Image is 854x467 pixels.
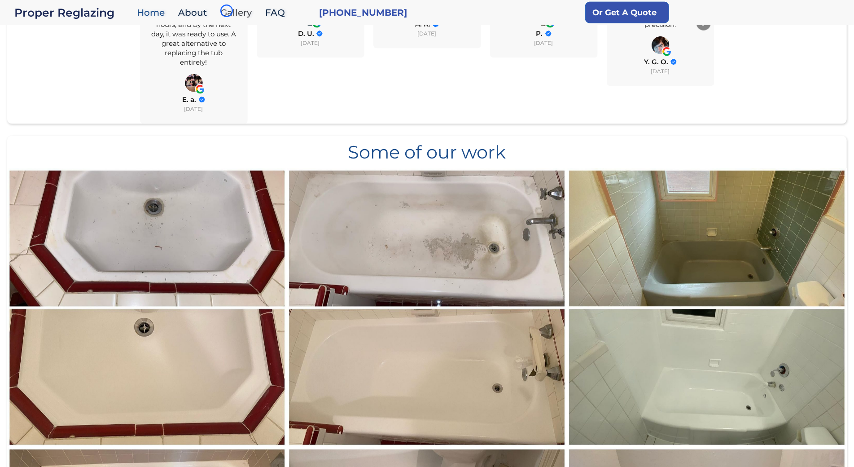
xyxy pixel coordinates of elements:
[566,168,847,448] img: ...
[644,58,668,66] span: Y. G. O.
[644,58,677,66] a: Review by Y. G. O.
[585,2,669,23] a: Or Get A Quote
[545,31,552,37] div: Verified Customer
[7,168,287,448] a: #gallery...
[534,40,553,47] div: [DATE]
[652,36,670,54] img: Y. G. O.
[418,30,437,37] div: [DATE]
[302,8,320,26] a: View on Google
[535,8,553,26] a: View on Google
[174,3,216,22] a: About
[536,30,552,38] a: Review by P.
[651,68,670,75] div: [DATE]
[216,3,261,22] a: Gallery
[14,6,132,19] a: home
[185,74,203,92] img: E. a.
[183,96,197,104] span: E. a.
[319,6,407,19] a: [PHONE_NUMBER]
[652,36,670,54] a: View on Google
[670,59,677,65] div: Verified Customer
[287,168,568,448] img: #gallery...
[184,106,203,113] div: [DATE]
[301,40,320,47] div: [DATE]
[132,3,174,22] a: Home
[298,30,314,38] span: D. U.
[261,3,294,22] a: FAQ
[183,96,205,104] a: Review by E. a.
[7,136,847,161] div: Some of our work
[298,30,323,38] a: Review by D. U.
[316,31,323,37] div: Verified Customer
[199,97,205,103] div: Verified Customer
[7,168,288,448] img: #gallery...
[567,168,847,448] a: ...
[14,6,132,19] div: Proper Reglazing
[287,168,567,448] a: #gallery...
[185,74,203,92] a: View on Google
[536,30,543,38] span: P.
